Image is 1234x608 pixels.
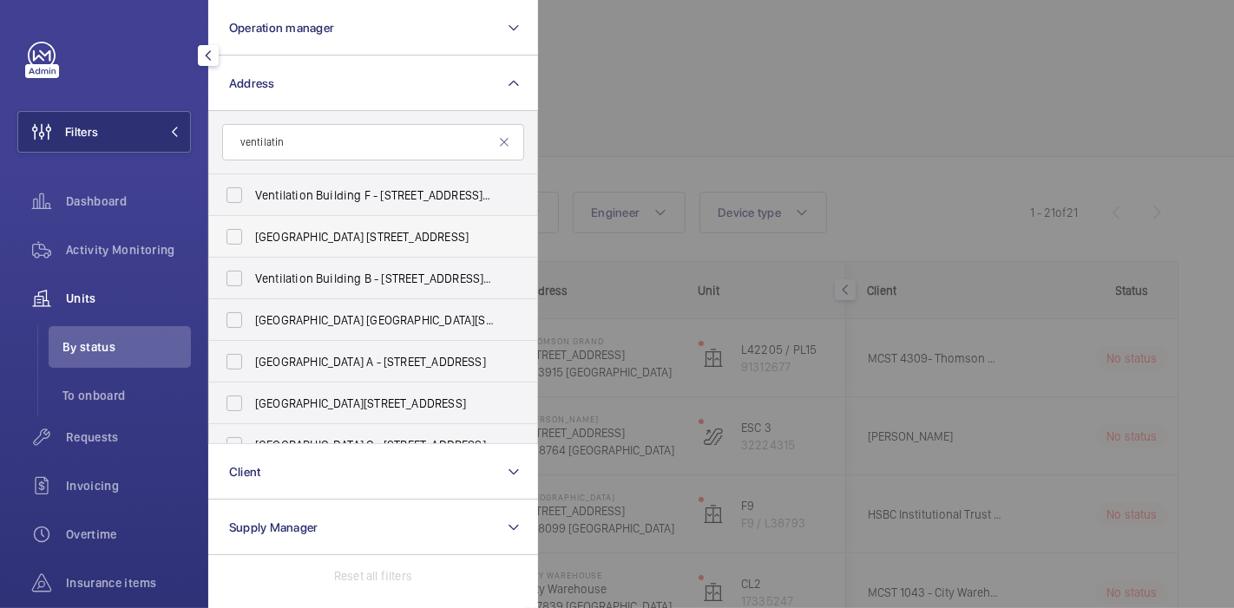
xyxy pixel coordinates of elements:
span: Dashboard [66,193,191,210]
span: Activity Monitoring [66,241,191,258]
span: Invoicing [66,477,191,494]
span: Overtime [66,526,191,543]
span: By status [62,338,191,356]
button: Filters [17,111,191,153]
span: Units [66,290,191,307]
span: Requests [66,428,191,446]
span: To onboard [62,387,191,404]
span: Filters [65,123,98,141]
span: Insurance items [66,574,191,592]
